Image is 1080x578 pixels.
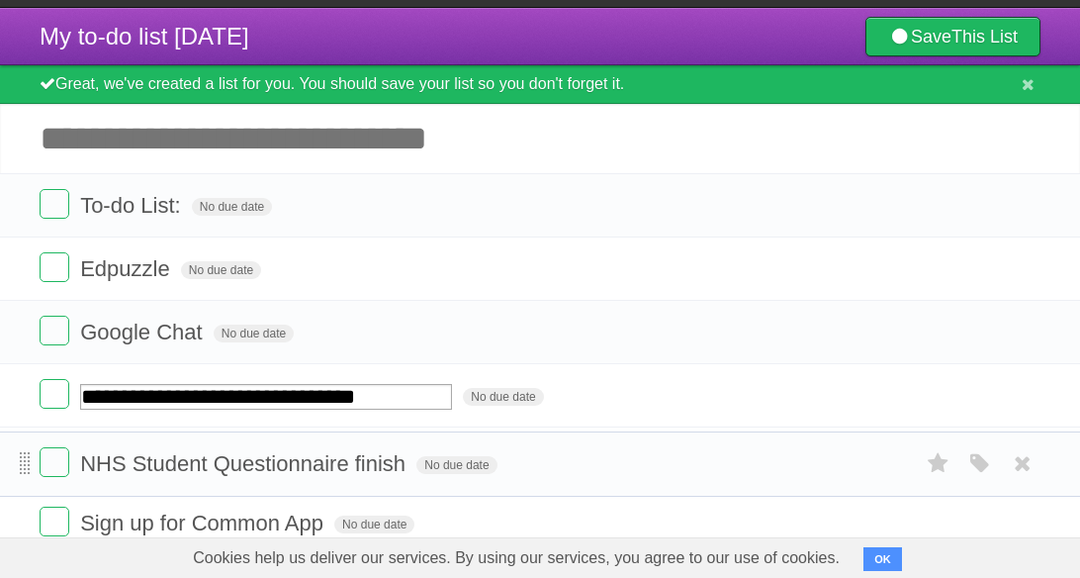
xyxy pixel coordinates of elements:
span: Cookies help us deliver our services. By using our services, you agree to our use of cookies. [173,538,859,578]
button: OK [863,547,902,571]
span: No due date [181,261,261,279]
label: Done [40,316,69,345]
label: Done [40,507,69,536]
label: Done [40,379,69,409]
label: Done [40,189,69,219]
span: Sign up for Common App [80,511,328,535]
b: This List [951,27,1018,47]
span: No due date [214,325,294,342]
span: To-do List: [80,193,186,218]
span: No due date [192,198,272,216]
span: My to-do list [DATE] [40,23,249,49]
span: No due date [463,388,543,406]
span: NHS Student Questionnaire finish [80,451,410,476]
label: Star task [920,447,957,480]
span: No due date [416,456,496,474]
label: Done [40,447,69,477]
span: Google Chat [80,320,208,344]
a: SaveThis List [865,17,1040,56]
label: Done [40,252,69,282]
span: Edpuzzle [80,256,175,281]
span: No due date [334,516,414,533]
